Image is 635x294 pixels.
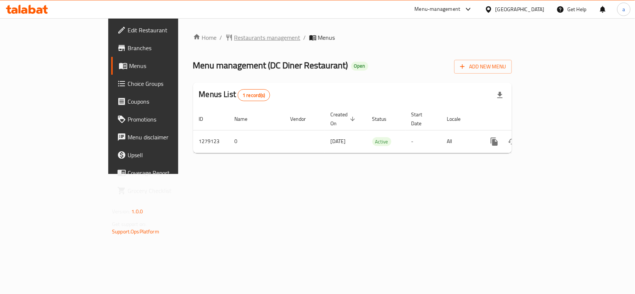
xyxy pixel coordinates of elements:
[225,33,301,42] a: Restaurants management
[372,138,391,146] span: Active
[193,108,563,153] table: enhanced table
[128,26,208,35] span: Edit Restaurant
[131,207,143,216] span: 1.0.0
[112,207,130,216] span: Version:
[372,137,391,146] div: Active
[415,5,461,14] div: Menu-management
[128,151,208,159] span: Upsell
[331,136,346,146] span: [DATE]
[112,227,159,236] a: Support.OpsPlatform
[111,164,214,182] a: Coverage Report
[220,33,222,42] li: /
[491,86,509,104] div: Export file
[199,114,213,123] span: ID
[111,110,214,128] a: Promotions
[234,33,301,42] span: Restaurants management
[193,57,348,74] span: Menu management ( DC Diner Restaurant )
[128,133,208,142] span: Menu disclaimer
[111,57,214,75] a: Menus
[111,128,214,146] a: Menu disclaimer
[460,62,506,71] span: Add New Menu
[238,92,270,99] span: 1 record(s)
[454,60,512,74] button: Add New Menu
[128,115,208,124] span: Promotions
[128,79,208,88] span: Choice Groups
[111,93,214,110] a: Coupons
[304,33,306,42] li: /
[193,33,512,42] nav: breadcrumb
[238,89,270,101] div: Total records count
[411,110,432,128] span: Start Date
[229,130,285,153] td: 0
[111,21,214,39] a: Edit Restaurant
[129,61,208,70] span: Menus
[447,114,471,123] span: Locale
[111,146,214,164] a: Upsell
[235,114,257,123] span: Name
[318,33,335,42] span: Menus
[405,130,441,153] td: -
[199,89,270,101] h2: Menus List
[503,133,521,151] button: Change Status
[496,5,545,13] div: [GEOGRAPHIC_DATA]
[128,186,208,195] span: Grocery Checklist
[485,133,503,151] button: more
[128,97,208,106] span: Coupons
[351,63,368,69] span: Open
[351,62,368,71] div: Open
[111,182,214,200] a: Grocery Checklist
[441,130,480,153] td: All
[331,110,357,128] span: Created On
[128,168,208,177] span: Coverage Report
[111,75,214,93] a: Choice Groups
[622,5,625,13] span: a
[291,114,316,123] span: Vendor
[480,108,563,130] th: Actions
[111,39,214,57] a: Branches
[128,43,208,52] span: Branches
[112,219,146,229] span: Get support on:
[372,114,397,123] span: Status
